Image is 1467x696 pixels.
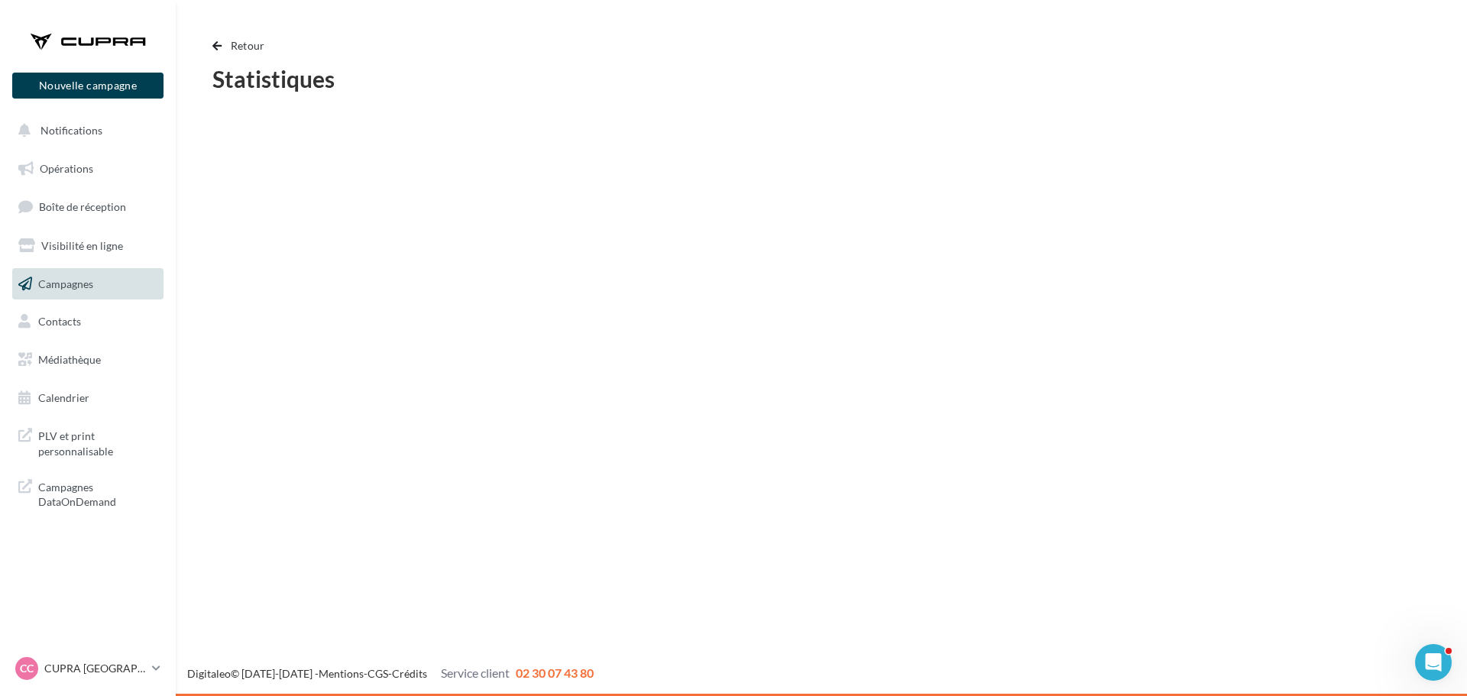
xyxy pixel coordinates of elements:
[20,661,34,676] span: CC
[392,667,427,680] a: Crédits
[9,230,167,262] a: Visibilité en ligne
[368,667,388,680] a: CGS
[1415,644,1452,681] iframe: Intercom live chat
[39,200,126,213] span: Boîte de réception
[187,667,231,680] a: Digitaleo
[212,37,271,55] button: Retour
[9,306,167,338] a: Contacts
[44,661,146,676] p: CUPRA [GEOGRAPHIC_DATA]
[9,471,167,516] a: Campagnes DataOnDemand
[40,124,102,137] span: Notifications
[38,477,157,510] span: Campagnes DataOnDemand
[187,667,594,680] span: © [DATE]-[DATE] - - -
[38,277,93,290] span: Campagnes
[12,654,164,683] a: CC CUPRA [GEOGRAPHIC_DATA]
[40,162,93,175] span: Opérations
[441,665,510,680] span: Service client
[38,391,89,404] span: Calendrier
[516,665,594,680] span: 02 30 07 43 80
[9,190,167,223] a: Boîte de réception
[38,353,101,366] span: Médiathèque
[12,73,164,99] button: Nouvelle campagne
[9,419,167,465] a: PLV et print personnalisable
[9,344,167,376] a: Médiathèque
[41,239,123,252] span: Visibilité en ligne
[319,667,364,680] a: Mentions
[9,115,160,147] button: Notifications
[38,426,157,458] span: PLV et print personnalisable
[231,39,265,52] span: Retour
[9,268,167,300] a: Campagnes
[9,382,167,414] a: Calendrier
[38,315,81,328] span: Contacts
[9,153,167,185] a: Opérations
[212,67,1430,90] div: Statistiques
